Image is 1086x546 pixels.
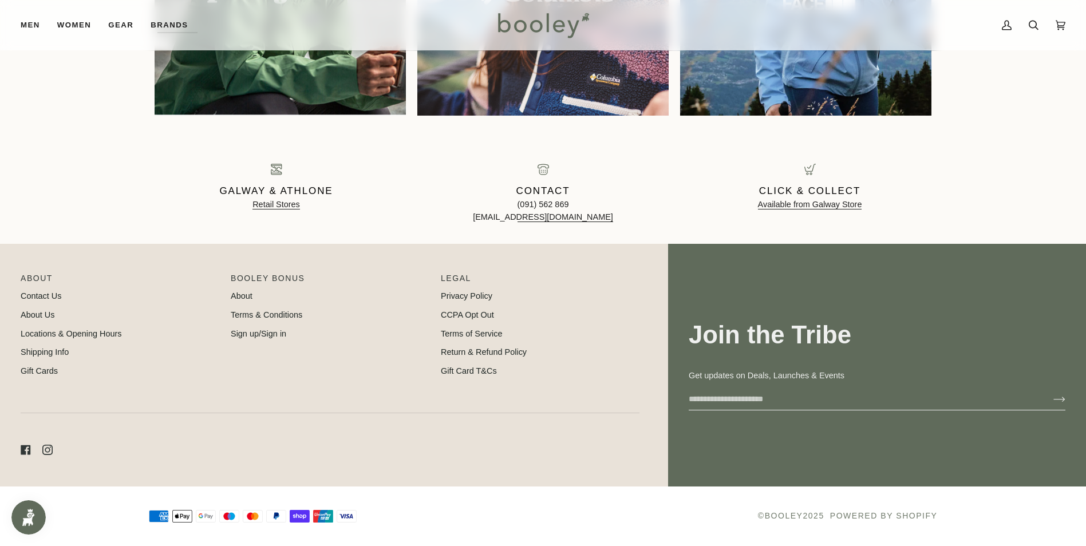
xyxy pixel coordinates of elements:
a: Gift Card T&Cs [441,366,497,375]
a: Privacy Policy [441,291,492,300]
span: © 2025 [758,510,824,522]
p: Pipeline_Footer Sub [441,272,639,290]
a: Gift Cards [21,366,58,375]
p: Click & Collect [682,184,938,199]
a: Powered by Shopify [830,511,938,520]
p: Contact [416,184,671,199]
span: Women [57,19,91,31]
h3: Join the Tribe [689,319,1065,351]
p: Pipeline_Footer Main [21,272,219,290]
a: Available from Galway Store [758,200,862,209]
a: About [231,291,252,300]
a: Terms of Service [441,329,503,338]
a: CCPA Opt Out [441,310,494,319]
button: Join [1035,390,1065,409]
span: Men [21,19,40,31]
a: (091) 562 869[EMAIL_ADDRESS][DOMAIN_NAME] [473,200,613,221]
span: Gear [108,19,133,31]
input: your-email@example.com [689,389,1035,410]
a: Return & Refund Policy [441,347,527,357]
p: Get updates on Deals, Launches & Events [689,370,1065,382]
a: Terms & Conditions [231,310,302,319]
a: About Us [21,310,54,319]
p: Booley Bonus [231,272,429,290]
span: Brands [151,19,188,31]
a: Retail Stores [252,200,300,209]
a: Shipping Info [21,347,69,357]
iframe: Button to open loyalty program pop-up [11,500,46,535]
a: Booley [765,511,803,520]
img: Booley [493,9,593,42]
a: Locations & Opening Hours [21,329,122,338]
a: Contact Us [21,291,61,300]
a: Sign up/Sign in [231,329,286,338]
p: Galway & Athlone [149,184,404,199]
